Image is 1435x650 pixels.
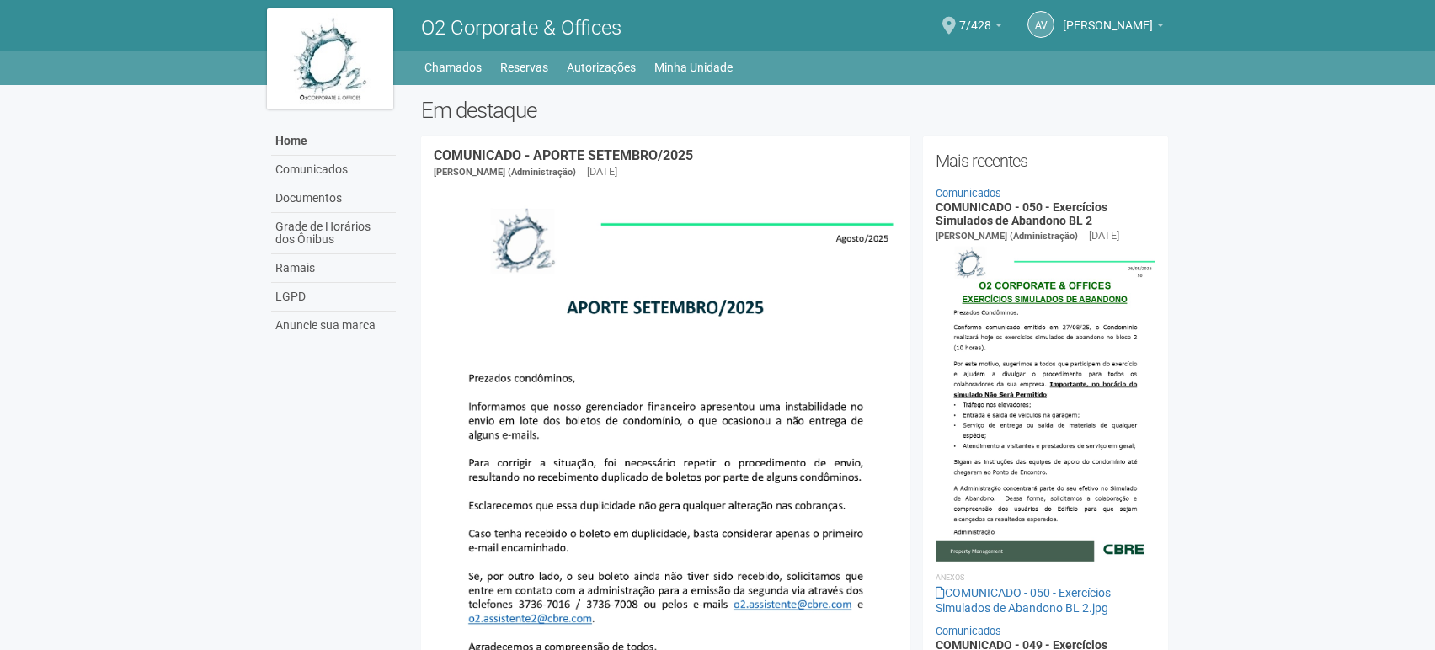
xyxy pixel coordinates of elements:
[959,3,991,32] span: 7/428
[936,231,1078,242] span: [PERSON_NAME] (Administração)
[271,184,396,213] a: Documentos
[267,8,393,109] img: logo.jpg
[936,586,1111,615] a: COMUNICADO - 050 - Exercícios Simulados de Abandono BL 2.jpg
[500,56,548,79] a: Reservas
[936,148,1155,173] h2: Mais recentes
[1089,228,1119,243] div: [DATE]
[1027,11,1054,38] a: AV
[1063,3,1153,32] span: Alexandre Victoriano Gomes
[271,312,396,339] a: Anuncie sua marca
[271,254,396,283] a: Ramais
[421,98,1168,123] h2: Em destaque
[959,21,1002,35] a: 7/428
[271,127,396,156] a: Home
[936,200,1107,226] a: COMUNICADO - 050 - Exercícios Simulados de Abandono BL 2
[567,56,636,79] a: Autorizações
[271,283,396,312] a: LGPD
[654,56,733,79] a: Minha Unidade
[936,187,1001,200] a: Comunicados
[1063,21,1164,35] a: [PERSON_NAME]
[421,16,621,40] span: O2 Corporate & Offices
[271,213,396,254] a: Grade de Horários dos Ônibus
[434,167,576,178] span: [PERSON_NAME] (Administração)
[424,56,482,79] a: Chamados
[936,625,1001,637] a: Comunicados
[271,156,396,184] a: Comunicados
[587,164,617,179] div: [DATE]
[936,570,1155,585] li: Anexos
[936,244,1155,561] img: COMUNICADO%20-%20050%20-%20Exerc%C3%ADcios%20Simulados%20de%20Abandono%20BL%202.jpg
[434,147,693,163] a: COMUNICADO - APORTE SETEMBRO/2025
